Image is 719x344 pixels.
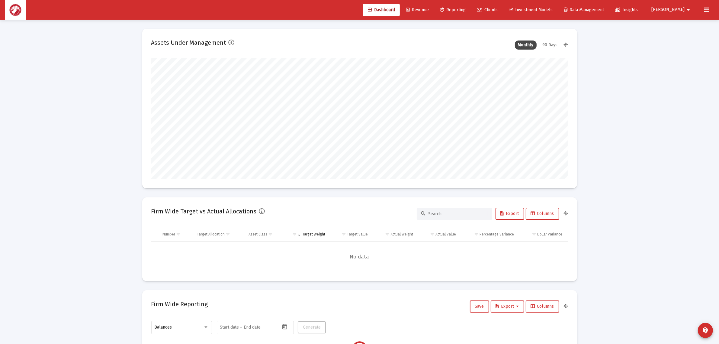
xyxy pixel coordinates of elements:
span: Save [475,304,484,309]
td: Column Percentage Variance [460,227,518,242]
td: Column Actual Value [418,227,460,242]
button: Export [496,208,524,220]
a: Reporting [435,4,470,16]
span: Reporting [440,7,466,12]
span: Show filter options for column 'Actual Value' [430,232,435,236]
a: Revenue [401,4,434,16]
a: Clients [472,4,502,16]
td: Column Target Value [330,227,372,242]
a: Dashboard [363,4,400,16]
span: Columns [531,211,554,216]
div: Data grid [151,227,568,272]
td: Column Target Weight [284,227,330,242]
div: Actual Weight [391,232,413,237]
td: Column Target Allocation [193,227,244,242]
span: Balances [154,325,172,330]
td: Column Dollar Variance [518,227,568,242]
div: Dollar Variance [538,232,563,237]
a: Insights [610,4,643,16]
span: Investment Models [509,7,553,12]
div: Asset Class [249,232,267,237]
span: [PERSON_NAME] [651,7,685,12]
span: Export [496,304,519,309]
div: Monthly [515,41,537,50]
span: Dashboard [368,7,395,12]
span: Show filter options for column 'Actual Weight' [385,232,390,236]
button: Columns [526,208,559,220]
div: Target Weight [303,232,326,237]
input: Search [429,211,488,216]
span: Columns [531,304,554,309]
button: Columns [526,300,559,313]
span: Show filter options for column 'Target Weight' [293,232,297,236]
mat-icon: arrow_drop_down [685,4,692,16]
div: Target Allocation [197,232,225,237]
button: [PERSON_NAME] [644,4,699,16]
span: Data Management [564,7,604,12]
td: Column Number [158,227,193,242]
div: Percentage Variance [480,232,514,237]
span: – [240,325,242,330]
span: Show filter options for column 'Target Value' [342,232,346,236]
button: Open calendar [280,323,289,331]
h2: Firm Wide Target vs Actual Allocations [151,206,257,216]
a: Data Management [559,4,609,16]
div: Target Value [347,232,368,237]
div: Actual Value [435,232,456,237]
span: Clients [477,7,498,12]
button: Save [470,300,489,313]
button: Generate [298,321,326,333]
td: Column Asset Class [244,227,284,242]
input: Start date [220,325,239,330]
span: Show filter options for column 'Number' [176,232,181,236]
span: Generate [303,325,321,330]
span: Show filter options for column 'Dollar Variance' [532,232,537,236]
td: Column Actual Weight [372,227,417,242]
button: Export [491,300,524,313]
span: Revenue [406,7,429,12]
div: Number [162,232,175,237]
h2: Firm Wide Reporting [151,299,208,309]
span: Show filter options for column 'Target Allocation' [226,232,230,236]
input: End date [244,325,273,330]
div: 90 Days [540,41,561,50]
h2: Assets Under Management [151,38,226,47]
span: No data [151,254,568,260]
span: Show filter options for column 'Asset Class' [268,232,273,236]
span: Export [501,211,519,216]
span: Show filter options for column 'Percentage Variance' [474,232,479,236]
span: Insights [615,7,638,12]
mat-icon: contact_support [702,327,709,334]
img: Dashboard [9,4,21,16]
a: Investment Models [504,4,557,16]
